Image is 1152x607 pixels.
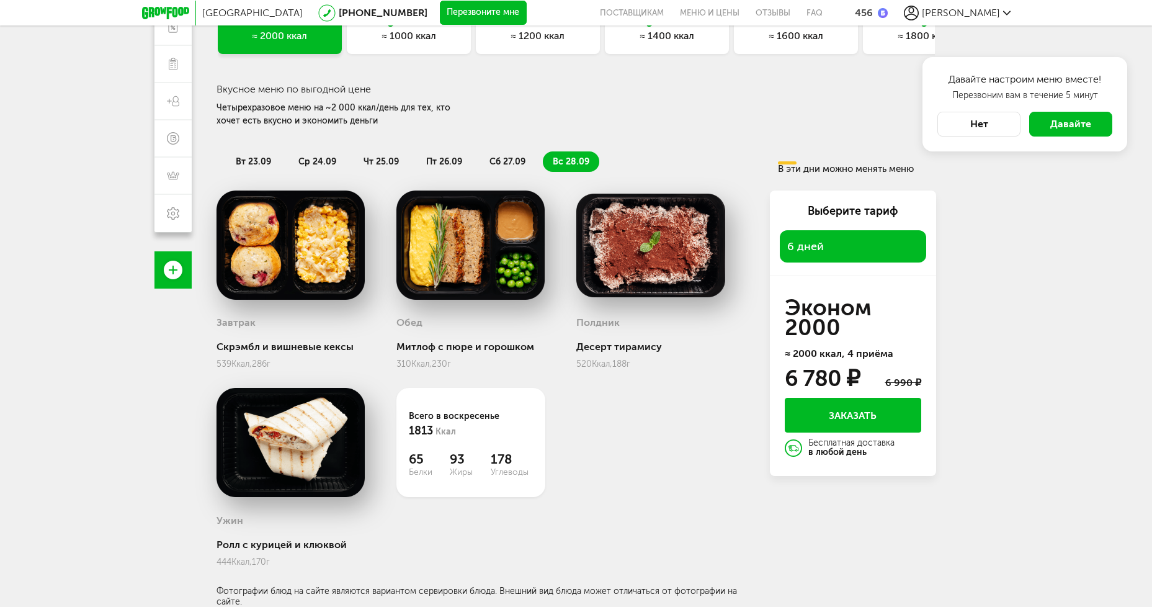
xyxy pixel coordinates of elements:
strong: в любой день [808,447,867,457]
h3: Light 1400 [605,13,729,27]
span: Углеводы [491,467,532,477]
img: big_g5hMCvfcSNbHROy3.png [217,388,365,497]
span: Давайте [1050,118,1091,130]
span: [PERSON_NAME] [922,7,1000,19]
div: ≈ 1800 ккал [863,30,987,42]
div: Ролл с курицей и клюквой [217,539,365,551]
h3: Strong 1800 [863,13,987,27]
span: Белки [409,467,450,477]
h3: Эконом 2000 [785,298,921,338]
div: ≈ 2000 ккал [218,30,342,42]
div: 444 170 [217,557,365,567]
div: 6 780 ₽ [785,369,860,389]
h3: Fit [476,13,600,27]
img: big_ude1Yjfq2Wxc355r.png [576,191,725,300]
div: Всего в воскресенье [409,410,533,439]
span: г [447,359,451,369]
span: г [266,557,270,567]
span: 65 [409,452,450,467]
span: ≈ 2000 ккал, 4 приёма [785,348,893,359]
button: Перезвоните мне [440,1,527,25]
button: Давайте [1029,112,1112,137]
img: bonus_b.cdccf46.png [878,8,888,18]
span: чт 25.09 [364,156,399,167]
button: Нет [937,112,1020,137]
div: Четырехразовое меню на ~2 000 ккал/день для тех, кто хочет есть вкусно и экономить деньги [217,101,463,127]
div: В эти дни можно менять меню [778,161,932,174]
div: 539 286 [217,359,365,369]
span: Ккал, [411,359,432,369]
span: 1813 [409,424,433,438]
p: Перезвоним вам в течение 5 минут [937,89,1112,102]
span: Ккал, [592,359,612,369]
div: ≈ 1000 ккал [347,30,471,42]
span: Жиры [450,467,491,477]
span: вт 23.09 [236,156,271,167]
span: Ккал, [231,557,252,567]
h3: Ужин [217,515,243,526]
h3: Завтрак [217,317,256,328]
h4: Давайте настроим меню вместе! [937,72,1112,87]
div: 6 990 ₽ [885,377,921,389]
div: Фотографии блюд на сайте являются вариантом сервировки блюда. Внешний вид блюда может отличаться ... [217,586,750,607]
div: 520 188 [576,359,725,369]
h3: Эконом 2000 [218,13,342,27]
a: [PHONE_NUMBER] [339,7,427,19]
h3: Вкусное меню по выгодной цене [217,83,614,95]
h3: Полдник [576,317,620,328]
span: вс 28.09 [553,156,589,167]
h3: mFit [734,13,858,27]
img: big_7lFoKzUMgNnPQ6Wi.png [396,191,545,300]
span: 93 [450,452,491,467]
span: 178 [491,452,532,467]
div: Скрэмбл и вишневые кексы [217,341,365,353]
span: ср 24.09 [298,156,336,167]
h3: Light 1000 [347,13,471,27]
div: ≈ 1200 ккал [476,30,600,42]
div: Десерт тирамису [576,341,725,353]
span: 6 дней [787,238,919,255]
span: Ккал [435,426,456,437]
span: [GEOGRAPHIC_DATA] [202,7,303,19]
span: г [267,359,270,369]
div: ≈ 1400 ккал [605,30,729,42]
div: Выберите тариф [780,203,926,219]
div: Митлоф с пюре и горошком [396,341,545,353]
button: Заказать [785,398,921,433]
span: пт 26.09 [426,156,462,167]
div: ≈ 1600 ккал [734,30,858,42]
img: big_n9l4KMbTDapZjgR7.png [217,191,365,300]
span: сб 27.09 [489,156,525,167]
span: Ккал, [231,359,252,369]
div: 456 [855,7,873,19]
span: г [627,359,630,369]
div: Бесплатная доставка [808,439,895,457]
div: 310 230 [396,359,545,369]
h3: Обед [396,317,422,328]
